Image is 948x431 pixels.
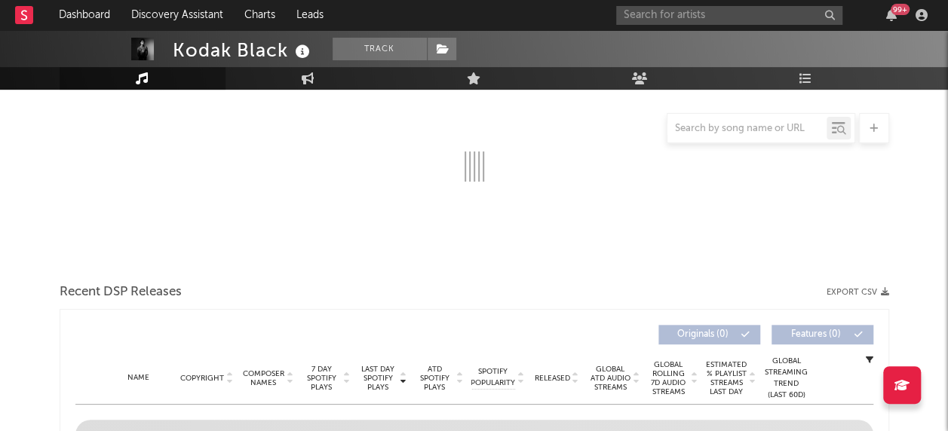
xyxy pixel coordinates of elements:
span: ATD Spotify Plays [415,365,455,392]
input: Search for artists [616,6,842,25]
span: 7 Day Spotify Plays [302,365,342,392]
button: Originals(0) [658,325,760,344]
span: Global Rolling 7D Audio Streams [648,360,689,396]
button: 99+ [886,9,897,21]
button: Features(0) [772,325,873,344]
span: Recent DSP Releases [60,283,182,301]
input: Search by song name or URL [667,123,827,135]
span: Spotify Popularity [471,366,515,389]
div: Global Streaming Trend (Last 60D) [764,356,809,401]
span: Features ( 0 ) [781,330,851,339]
div: Name [106,372,172,384]
span: Released [535,374,570,383]
span: Global ATD Audio Streams [590,365,631,392]
span: Originals ( 0 ) [668,330,738,339]
span: Copyright [180,374,224,383]
span: Estimated % Playlist Streams Last Day [706,360,747,396]
div: Kodak Black [173,38,314,63]
button: Export CSV [827,288,889,297]
span: Composer Names [242,369,285,387]
span: Last Day Spotify Plays [358,365,398,392]
div: 99 + [891,4,910,15]
button: Track [333,38,427,60]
